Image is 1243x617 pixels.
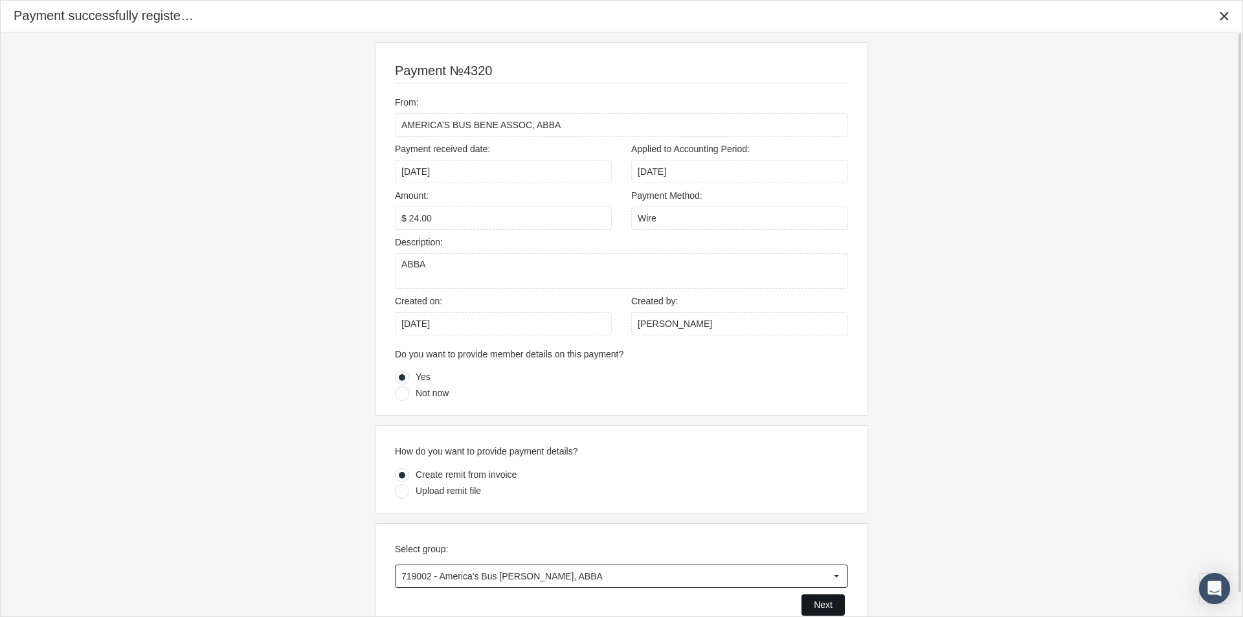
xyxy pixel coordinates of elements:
span: Description: [395,237,443,247]
div: Close [1213,5,1236,28]
span: Next [814,600,833,610]
div: Create remit from invoice [416,467,517,482]
span: From: [395,97,419,107]
p: How do you want to provide payment details? [395,445,848,458]
span: Applied to Accounting Period: [631,144,750,154]
span: Created by: [631,296,678,306]
span: Payment №4320 [395,63,492,78]
span: Amount: [395,190,429,201]
div: Select [825,565,847,587]
span: Payment received date: [395,144,490,154]
p: Do you want to provide member details on this payment? [395,348,848,361]
span: Created on: [395,296,442,306]
div: Payment successfully registered [14,7,194,25]
div: Not now [416,386,449,400]
p: Select group: [395,543,848,555]
div: Open Intercom Messenger [1199,573,1230,604]
div: Next [801,594,845,616]
div: Yes [416,370,431,384]
span: Payment Method: [631,190,702,201]
div: Upload remit file [416,484,481,498]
